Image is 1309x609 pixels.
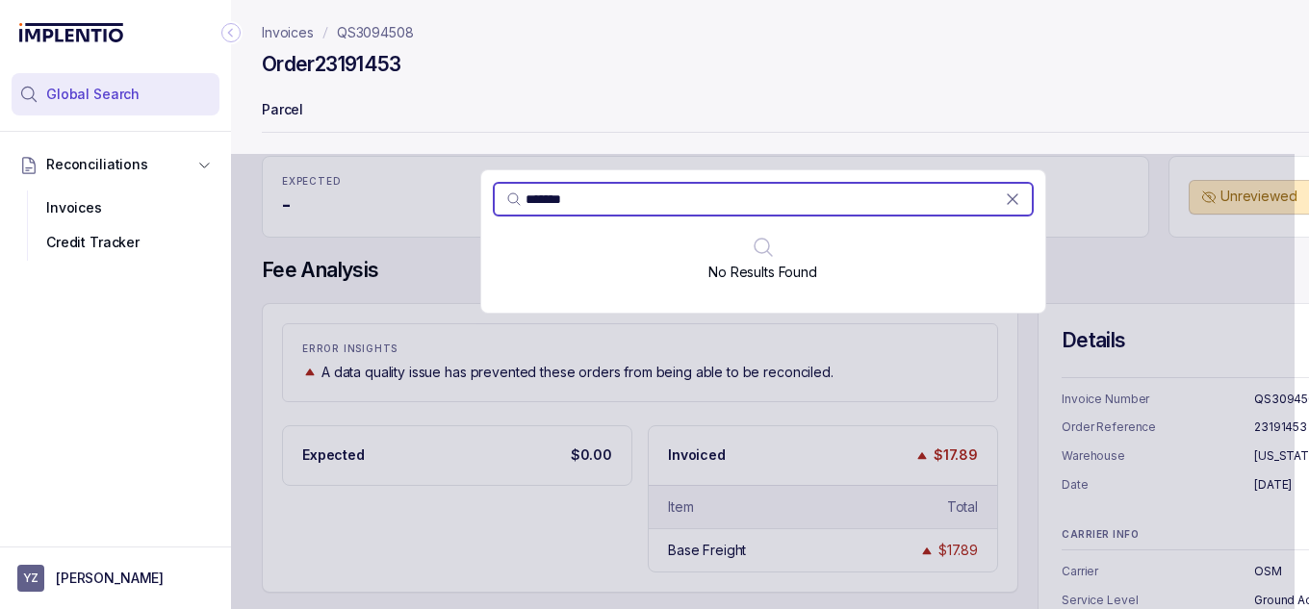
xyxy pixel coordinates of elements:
[27,190,204,225] div: Invoices
[17,565,214,592] button: User initials[PERSON_NAME]
[46,155,148,174] span: Reconciliations
[262,51,401,78] h4: Order 23191453
[708,263,817,282] p: No Results Found
[12,143,219,186] button: Reconciliations
[337,23,414,42] a: QS3094508
[46,85,140,104] span: Global Search
[56,569,164,588] p: [PERSON_NAME]
[219,21,243,44] div: Collapse Icon
[17,565,44,592] span: User initials
[27,225,204,260] div: Credit Tracker
[262,23,314,42] a: Invoices
[262,23,414,42] nav: breadcrumb
[12,187,219,265] div: Reconciliations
